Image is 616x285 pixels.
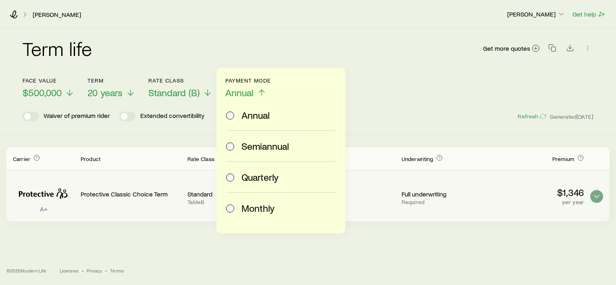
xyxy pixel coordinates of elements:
span: • [82,267,83,274]
span: Premium [552,155,574,162]
span: Get more quotes [483,45,530,52]
a: Get more quotes [483,44,540,53]
span: Annual [225,87,254,98]
a: Download CSV [564,45,576,53]
span: Generated [550,113,593,120]
p: Required [402,199,477,205]
button: Payment ModeAnnual [225,77,271,99]
a: Licenses [60,267,79,274]
a: Terms [110,267,124,274]
span: Rate Class [187,155,214,162]
p: Term [87,77,135,84]
p: Payment Mode [225,77,271,84]
button: [PERSON_NAME] [507,10,566,19]
button: Face value$500,000 [23,77,75,99]
h2: Term life [23,39,92,58]
p: Protective Classic Choice Term [81,190,181,198]
p: Rate Class [148,77,212,84]
p: Face value [23,77,75,84]
div: Term quotes [6,147,610,221]
span: 20 years [87,87,123,98]
span: Standard (B) [148,87,200,98]
p: Standard [187,190,263,198]
span: • [105,267,107,274]
span: Product [81,155,100,162]
a: [PERSON_NAME] [32,11,81,19]
p: © 2025 Modern Life [6,267,47,274]
p: Table B [187,199,263,205]
button: Term20 years [87,77,135,99]
button: Get help [572,10,606,19]
button: Rate ClassStandard (B) [148,77,212,99]
span: [DATE] [576,113,593,120]
p: Extended convertibility [140,112,204,121]
p: Waiver of premium rider [44,112,110,121]
button: Refresh [517,113,546,120]
p: Full underwriting [402,190,477,198]
span: Underwriting [402,155,433,162]
a: Privacy [87,267,102,274]
p: A+ [13,205,74,213]
span: Carrier [13,155,30,162]
p: [PERSON_NAME] [507,10,565,18]
p: per year [483,199,584,205]
span: $500,000 [23,87,62,98]
p: $1,346 [483,187,584,198]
